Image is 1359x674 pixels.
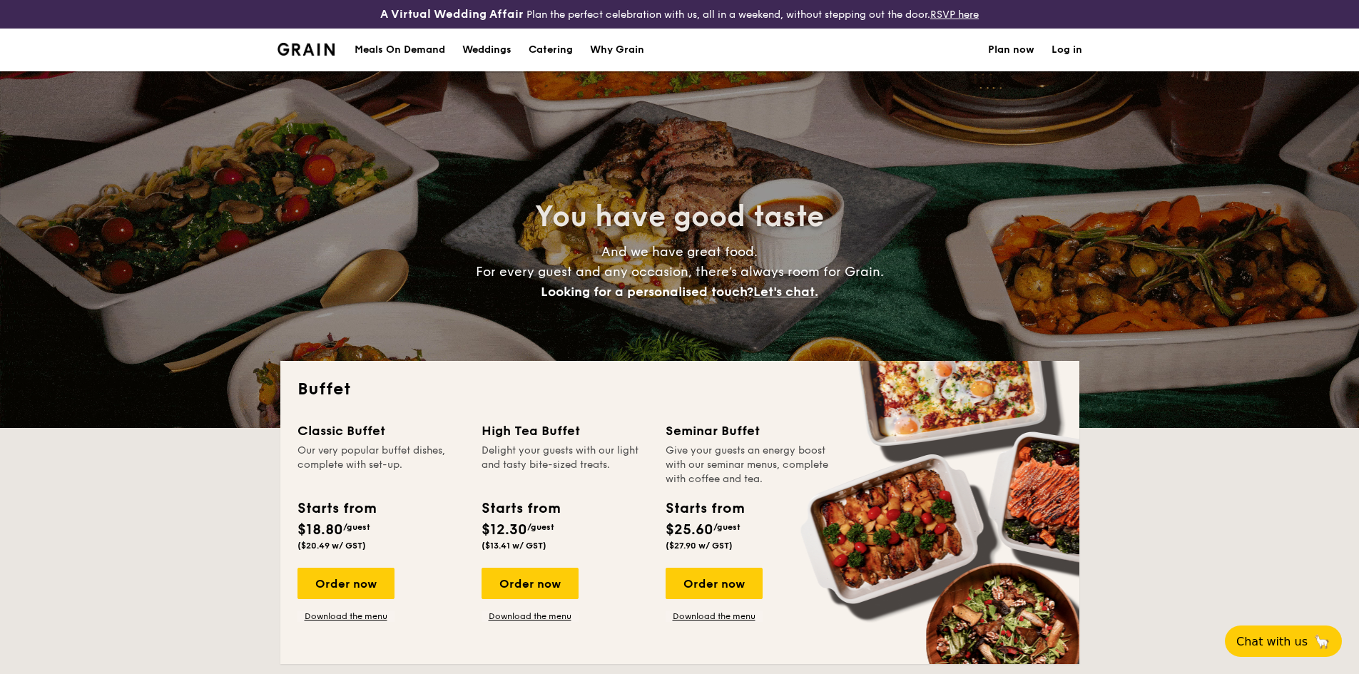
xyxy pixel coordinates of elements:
[482,541,546,551] span: ($13.41 w/ GST)
[355,29,445,71] div: Meals On Demand
[482,521,527,538] span: $12.30
[482,498,559,519] div: Starts from
[482,421,648,441] div: High Tea Buffet
[297,521,343,538] span: $18.80
[666,498,743,519] div: Starts from
[930,9,979,21] a: RSVP here
[535,200,824,234] span: You have good taste
[297,421,464,441] div: Classic Buffet
[482,568,579,599] div: Order now
[1225,626,1342,657] button: Chat with us🦙
[380,6,524,23] h4: A Virtual Wedding Affair
[666,541,733,551] span: ($27.90 w/ GST)
[297,378,1062,401] h2: Buffet
[297,611,395,622] a: Download the menu
[581,29,653,71] a: Why Grain
[269,6,1091,23] div: Plan the perfect celebration with us, all in a weekend, without stepping out the door.
[520,29,581,71] a: Catering
[666,568,763,599] div: Order now
[666,421,833,441] div: Seminar Buffet
[529,29,573,71] h1: Catering
[462,29,511,71] div: Weddings
[343,522,370,532] span: /guest
[278,43,335,56] img: Grain
[1052,29,1082,71] a: Log in
[988,29,1034,71] a: Plan now
[297,568,395,599] div: Order now
[713,522,740,532] span: /guest
[1236,635,1308,648] span: Chat with us
[590,29,644,71] div: Why Grain
[346,29,454,71] a: Meals On Demand
[666,611,763,622] a: Download the menu
[297,541,366,551] span: ($20.49 w/ GST)
[278,43,335,56] a: Logotype
[454,29,520,71] a: Weddings
[482,611,579,622] a: Download the menu
[753,284,818,300] span: Let's chat.
[476,244,884,300] span: And we have great food. For every guest and any occasion, there’s always room for Grain.
[527,522,554,532] span: /guest
[297,444,464,486] div: Our very popular buffet dishes, complete with set-up.
[297,498,375,519] div: Starts from
[541,284,753,300] span: Looking for a personalised touch?
[482,444,648,486] div: Delight your guests with our light and tasty bite-sized treats.
[1313,633,1330,650] span: 🦙
[666,444,833,486] div: Give your guests an energy boost with our seminar menus, complete with coffee and tea.
[666,521,713,538] span: $25.60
